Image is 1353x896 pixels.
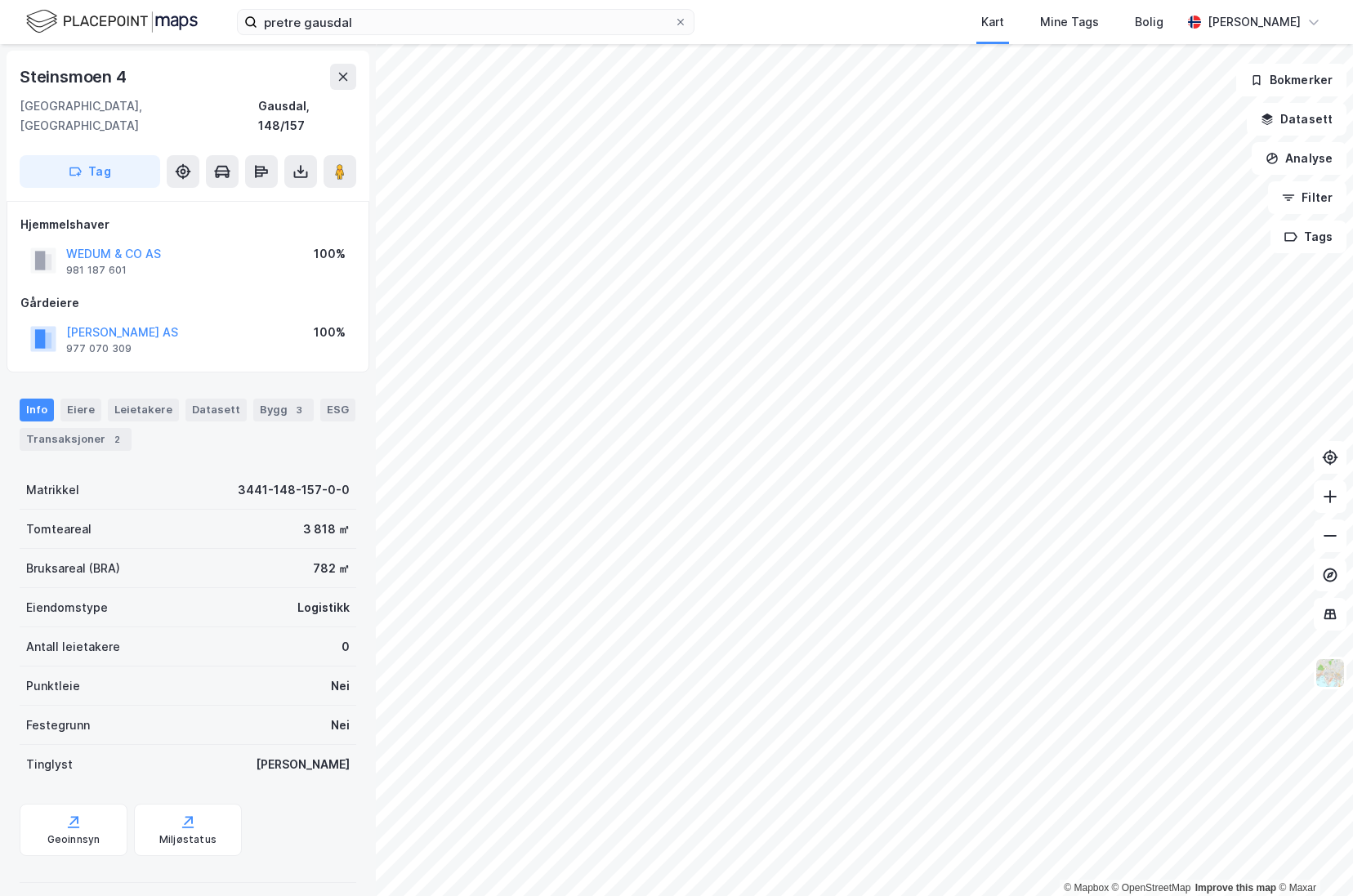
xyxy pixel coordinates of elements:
div: Bygg [253,399,314,421]
div: 3 818 ㎡ [303,519,350,539]
div: Eiere [60,399,101,421]
div: [PERSON_NAME] [256,755,350,774]
div: Eiendomstype [26,598,108,617]
button: Analyse [1252,142,1346,175]
div: Logistikk [297,598,350,617]
div: Punktleie [26,676,80,696]
div: [PERSON_NAME] [1208,12,1301,32]
div: Transaksjoner [20,428,132,451]
div: Nei [331,715,350,735]
div: Kontrollprogram for chat [1271,818,1353,896]
div: Datasett [185,399,247,421]
div: Festegrunn [26,715,90,735]
img: Z [1315,658,1346,689]
div: 100% [314,244,346,264]
div: Kart [981,12,1004,32]
a: Mapbox [1064,882,1109,894]
div: Leietakere [108,399,179,421]
div: 981 187 601 [66,264,127,277]
div: Geoinnsyn [47,833,100,846]
div: 100% [314,323,346,342]
div: Tomteareal [26,519,92,539]
div: 2 [109,431,125,448]
div: [GEOGRAPHIC_DATA], [GEOGRAPHIC_DATA] [20,96,258,136]
a: Improve this map [1195,882,1276,894]
div: Mine Tags [1040,12,1099,32]
input: Søk på adresse, matrikkel, gårdeiere, leietakere eller personer [257,10,674,34]
a: OpenStreetMap [1112,882,1191,894]
div: 977 070 309 [66,342,132,355]
div: 3 [291,402,307,418]
div: Bolig [1135,12,1163,32]
iframe: Chat Widget [1271,818,1353,896]
div: Hjemmelshaver [20,215,355,234]
div: Gausdal, 148/157 [258,96,356,136]
div: Gårdeiere [20,293,355,313]
div: 782 ㎡ [313,559,350,578]
img: logo.f888ab2527a4732fd821a326f86c7f29.svg [26,7,198,36]
div: 0 [342,637,350,657]
div: Bruksareal (BRA) [26,559,120,578]
div: Matrikkel [26,480,79,500]
div: Tinglyst [26,755,73,774]
button: Filter [1268,181,1346,214]
button: Datasett [1247,103,1346,136]
div: 3441-148-157-0-0 [238,480,350,500]
div: Miljøstatus [159,833,217,846]
button: Tag [20,155,160,188]
button: Bokmerker [1236,64,1346,96]
button: Tags [1270,221,1346,253]
div: Antall leietakere [26,637,120,657]
div: Steinsmoen 4 [20,64,130,90]
div: Info [20,399,54,421]
div: ESG [320,399,355,421]
div: Nei [331,676,350,696]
